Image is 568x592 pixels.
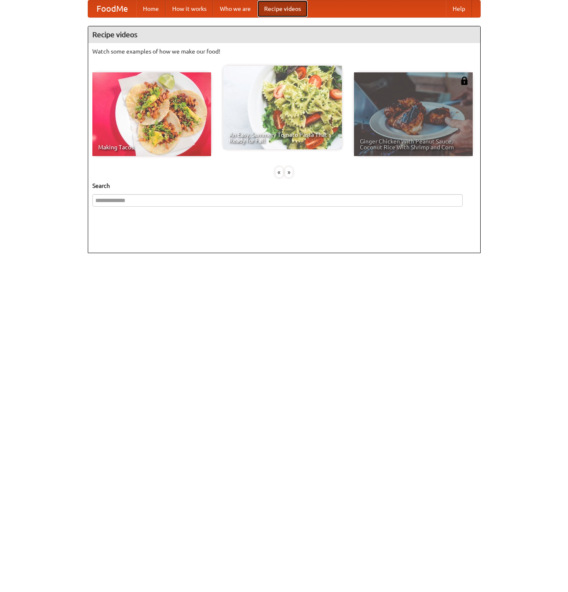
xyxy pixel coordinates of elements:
div: » [285,167,293,177]
img: 483408.png [460,77,469,85]
a: Help [446,0,472,17]
a: Making Tacos [92,72,211,156]
h5: Search [92,182,476,190]
a: How it works [166,0,213,17]
a: FoodMe [88,0,136,17]
a: Recipe videos [257,0,308,17]
a: Home [136,0,166,17]
p: Watch some examples of how we make our food! [92,47,476,56]
a: Who we are [213,0,257,17]
span: Making Tacos [98,144,205,150]
div: « [275,167,283,177]
span: An Easy, Summery Tomato Pasta That's Ready for Fall [229,132,336,144]
a: An Easy, Summery Tomato Pasta That's Ready for Fall [223,66,342,149]
h4: Recipe videos [88,26,480,43]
